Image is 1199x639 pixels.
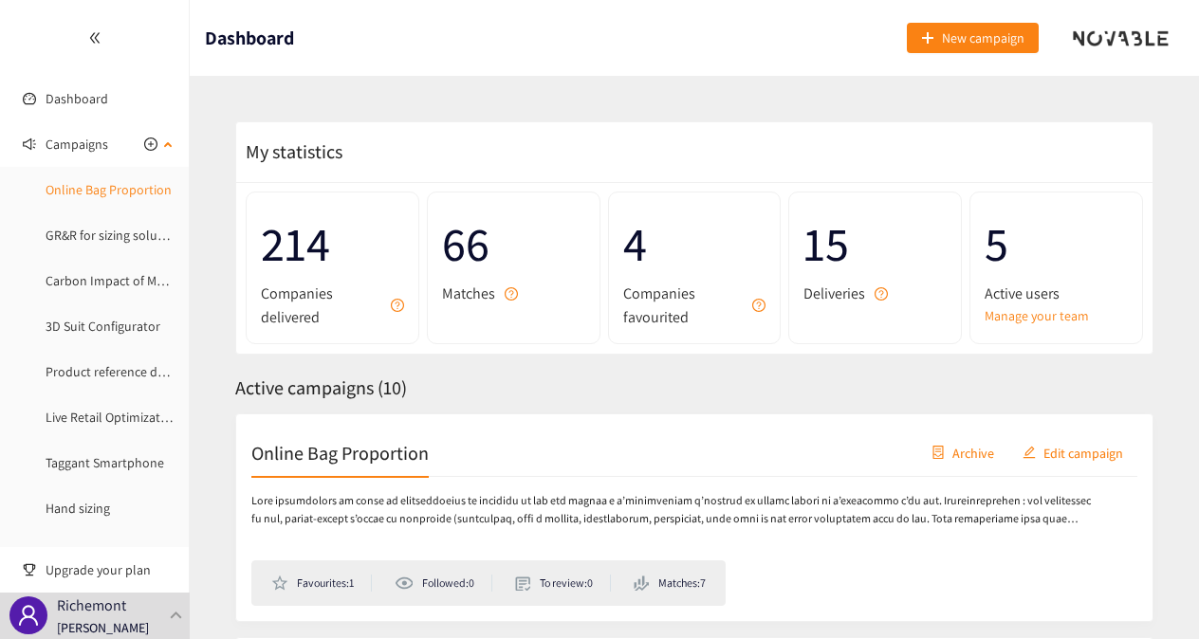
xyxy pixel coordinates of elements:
[442,207,585,282] span: 66
[1104,548,1199,639] iframe: Chat Widget
[932,446,945,461] span: container
[251,439,429,466] h2: Online Bag Proportion
[875,287,888,301] span: question-circle
[17,604,40,627] span: user
[235,413,1153,622] a: Online Bag ProportioncontainerArchiveeditEdit campaignLore ipsumdolors am conse ad elitseddoeius ...
[985,207,1128,282] span: 5
[921,31,934,46] span: plus
[46,227,180,244] a: GR&R for sizing solution
[46,551,175,589] span: Upgrade your plan
[236,139,342,164] span: My statistics
[46,409,178,426] a: Live Retail Optimization
[623,207,766,282] span: 4
[57,593,126,617] p: Richemont
[57,617,149,638] p: [PERSON_NAME]
[271,575,372,592] li: Favourites: 1
[985,282,1060,305] span: Active users
[634,575,706,592] li: Matches: 7
[752,299,766,312] span: question-circle
[46,454,164,471] a: Taggant Smartphone
[952,442,994,463] span: Archive
[46,181,172,198] a: Online Bag Proportion
[942,27,1024,48] span: New campaign
[23,137,36,151] span: sound
[46,90,108,107] a: Dashboard
[23,563,36,576] span: trophy
[917,437,1008,467] button: containerArchive
[985,305,1128,326] a: Manage your team
[1043,442,1123,463] span: Edit campaign
[442,282,495,305] span: Matches
[46,318,160,335] a: 3D Suit Configurator
[1008,437,1137,467] button: editEdit campaign
[803,282,865,305] span: Deliveries
[1023,446,1036,461] span: edit
[261,207,404,282] span: 214
[235,375,407,400] span: Active campaigns ( 10 )
[46,500,110,517] a: Hand sizing
[251,492,1095,528] p: Lore ipsumdolors am conse ad elitseddoeius te incididu ut lab etd magnaa e a’minimveniam q’nostru...
[803,207,947,282] span: 15
[515,575,611,592] li: To review: 0
[46,272,246,289] a: Carbon Impact of Media Campaigns
[46,545,160,562] a: F&A 3D Configurator
[907,23,1039,53] button: plusNew campaign
[261,282,381,329] span: Companies delivered
[46,363,204,380] a: Product reference detection
[144,137,157,151] span: plus-circle
[623,282,744,329] span: Companies favourited
[46,125,108,163] span: Campaigns
[395,575,491,592] li: Followed: 0
[391,299,404,312] span: question-circle
[88,31,101,45] span: double-left
[505,287,518,301] span: question-circle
